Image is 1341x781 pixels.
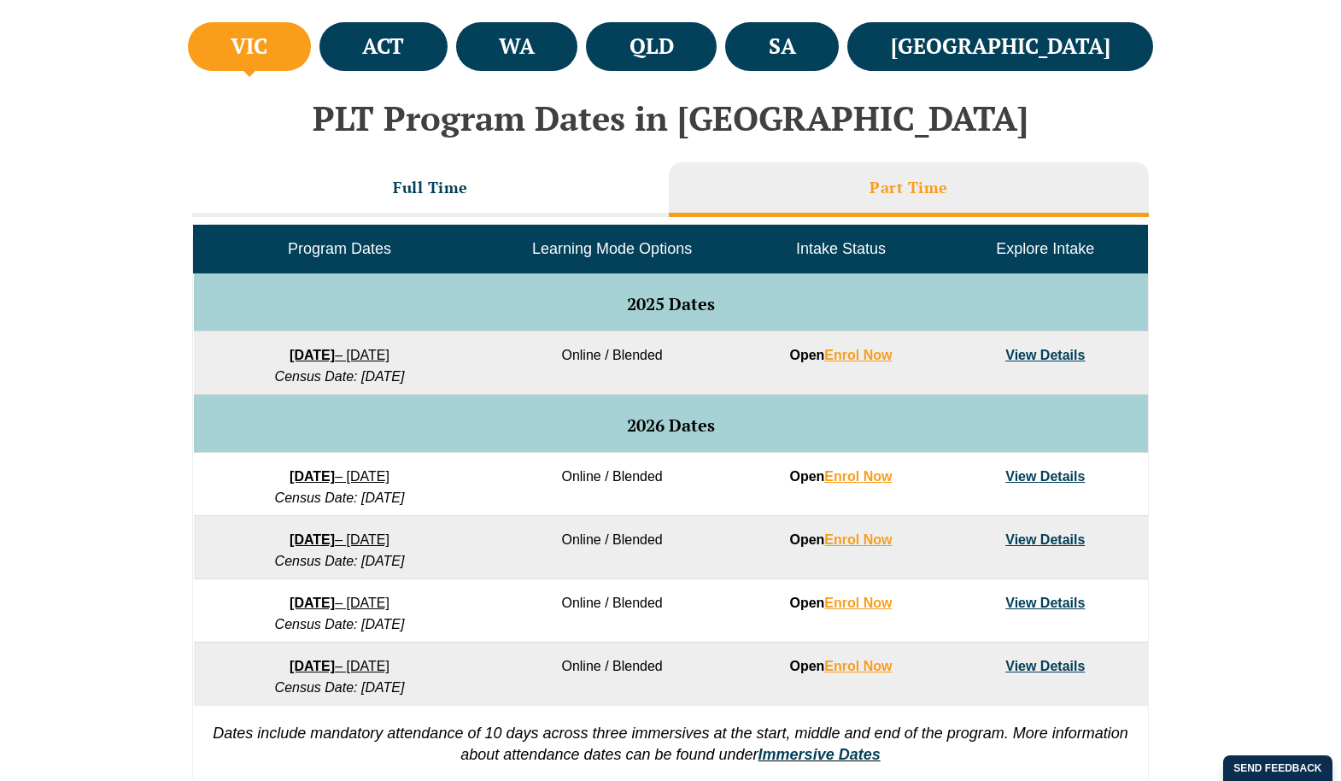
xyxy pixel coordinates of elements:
[275,490,405,505] em: Census Date: [DATE]
[290,348,389,362] a: [DATE]– [DATE]
[789,596,892,610] strong: Open
[824,596,892,610] a: Enrol Now
[789,469,892,484] strong: Open
[485,516,738,579] td: Online / Blended
[870,178,948,197] h3: Part Time
[758,746,881,763] a: Immersive Dates
[290,659,335,673] strong: [DATE]
[824,532,892,547] a: Enrol Now
[290,532,335,547] strong: [DATE]
[290,469,389,484] a: [DATE]– [DATE]
[290,659,389,673] a: [DATE]– [DATE]
[1005,348,1085,362] a: View Details
[290,532,389,547] a: [DATE]– [DATE]
[824,469,892,484] a: Enrol Now
[1005,596,1085,610] a: View Details
[290,469,335,484] strong: [DATE]
[485,643,738,706] td: Online / Blended
[485,579,738,643] td: Online / Blended
[393,178,468,197] h3: Full Time
[288,240,391,257] span: Program Dates
[789,532,892,547] strong: Open
[213,725,1128,763] em: Dates include mandatory attendance of 10 days across three immersives at the start, middle and en...
[824,659,892,673] a: Enrol Now
[290,348,335,362] strong: [DATE]
[275,617,405,631] em: Census Date: [DATE]
[796,240,886,257] span: Intake Status
[824,348,892,362] a: Enrol Now
[485,332,738,395] td: Online / Blended
[789,348,892,362] strong: Open
[184,99,1157,137] h2: PLT Program Dates in [GEOGRAPHIC_DATA]
[275,554,405,568] em: Census Date: [DATE]
[290,596,389,610] a: [DATE]– [DATE]
[485,453,738,516] td: Online / Blended
[1005,469,1085,484] a: View Details
[532,240,692,257] span: Learning Mode Options
[789,659,892,673] strong: Open
[627,414,715,437] span: 2026 Dates
[290,596,335,610] strong: [DATE]
[627,292,715,315] span: 2025 Dates
[996,240,1094,257] span: Explore Intake
[1005,659,1085,673] a: View Details
[1005,532,1085,547] a: View Details
[275,369,405,384] em: Census Date: [DATE]
[275,680,405,695] em: Census Date: [DATE]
